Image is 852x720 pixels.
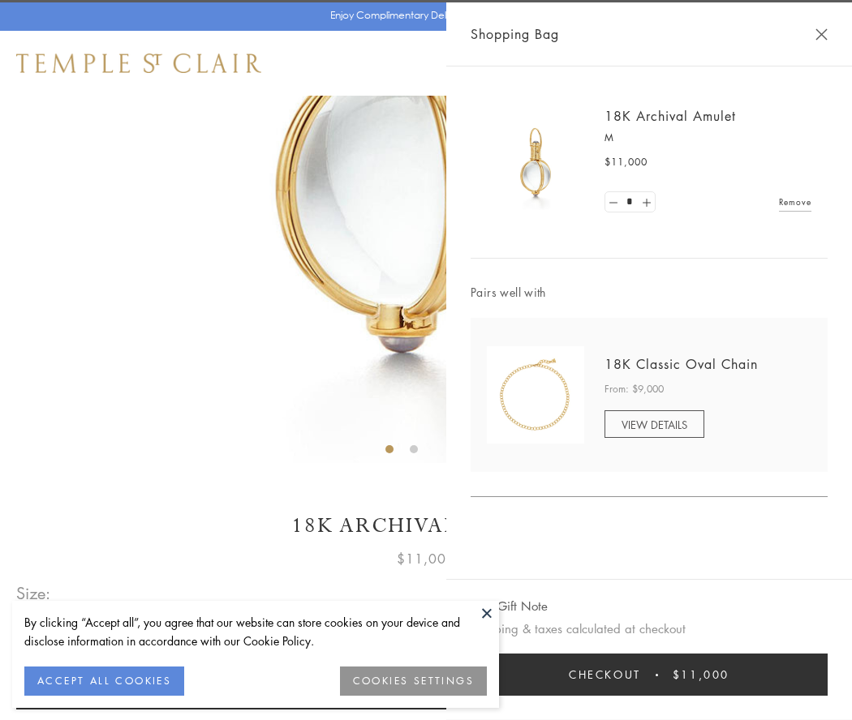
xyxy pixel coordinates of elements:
[605,130,811,146] p: M
[24,613,487,650] div: By clicking “Accept all”, you agree that our website can store cookies on your device and disclos...
[605,355,758,373] a: 18K Classic Oval Chain
[605,192,622,212] a: Set quantity to 0
[330,7,514,24] p: Enjoy Complimentary Delivery & Returns
[487,346,584,444] img: N88865-OV18
[471,283,828,302] span: Pairs well with
[605,381,664,397] span: From: $9,000
[16,54,261,73] img: Temple St. Clair
[471,654,828,696] button: Checkout $11,000
[622,417,687,432] span: VIEW DETAILS
[605,107,736,125] a: 18K Archival Amulet
[24,666,184,696] button: ACCEPT ALL COOKIES
[16,580,52,606] span: Size:
[16,512,836,540] h1: 18K Archival Amulet
[673,666,729,684] span: $11,000
[471,596,548,616] button: Add Gift Note
[487,114,584,211] img: 18K Archival Amulet
[340,666,487,696] button: COOKIES SETTINGS
[569,666,641,684] span: Checkout
[605,410,704,438] a: VIEW DETAILS
[638,192,654,212] a: Set quantity to 2
[471,24,559,45] span: Shopping Bag
[815,28,828,41] button: Close Shopping Bag
[605,154,648,170] span: $11,000
[779,193,811,211] a: Remove
[471,619,828,639] p: Shipping & taxes calculated at checkout
[397,548,455,569] span: $11,000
